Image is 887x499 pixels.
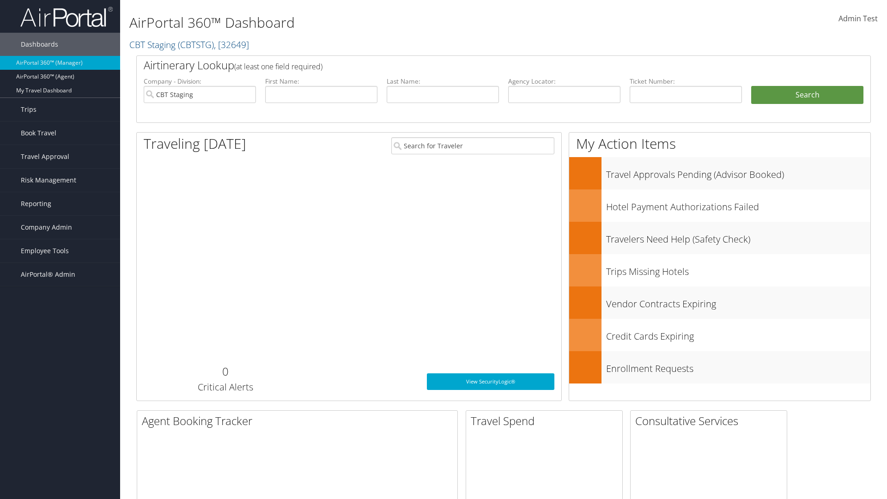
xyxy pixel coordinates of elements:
input: Search for Traveler [391,137,554,154]
label: First Name: [265,77,377,86]
span: Risk Management [21,169,76,192]
h2: 0 [144,364,307,379]
span: Travel Approval [21,145,69,168]
h3: Hotel Payment Authorizations Failed [606,196,870,213]
a: Credit Cards Expiring [569,319,870,351]
span: Dashboards [21,33,58,56]
a: Hotel Payment Authorizations Failed [569,189,870,222]
h3: Credit Cards Expiring [606,325,870,343]
a: Travelers Need Help (Safety Check) [569,222,870,254]
label: Company - Division: [144,77,256,86]
a: Enrollment Requests [569,351,870,383]
h1: My Action Items [569,134,870,153]
h3: Trips Missing Hotels [606,261,870,278]
h1: Traveling [DATE] [144,134,246,153]
span: Reporting [21,192,51,215]
h3: Travelers Need Help (Safety Check) [606,228,870,246]
a: CBT Staging [129,38,249,51]
span: Admin Test [838,13,878,24]
span: AirPortal® Admin [21,263,75,286]
span: Book Travel [21,122,56,145]
span: (at least one field required) [234,61,322,72]
h3: Travel Approvals Pending (Advisor Booked) [606,164,870,181]
h2: Travel Spend [471,413,622,429]
a: Vendor Contracts Expiring [569,286,870,319]
span: Employee Tools [21,239,69,262]
a: Admin Test [838,5,878,33]
a: Travel Approvals Pending (Advisor Booked) [569,157,870,189]
span: , [ 32649 ] [214,38,249,51]
label: Agency Locator: [508,77,620,86]
span: ( CBTSTG ) [178,38,214,51]
h2: Consultative Services [635,413,787,429]
a: Trips Missing Hotels [569,254,870,286]
h3: Critical Alerts [144,381,307,394]
span: Trips [21,98,36,121]
h1: AirPortal 360™ Dashboard [129,13,628,32]
label: Last Name: [387,77,499,86]
h2: Airtinerary Lookup [144,57,802,73]
img: airportal-logo.png [20,6,113,28]
span: Company Admin [21,216,72,239]
button: Search [751,86,863,104]
h3: Enrollment Requests [606,358,870,375]
label: Ticket Number: [630,77,742,86]
a: View SecurityLogic® [427,373,554,390]
h2: Agent Booking Tracker [142,413,457,429]
h3: Vendor Contracts Expiring [606,293,870,310]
